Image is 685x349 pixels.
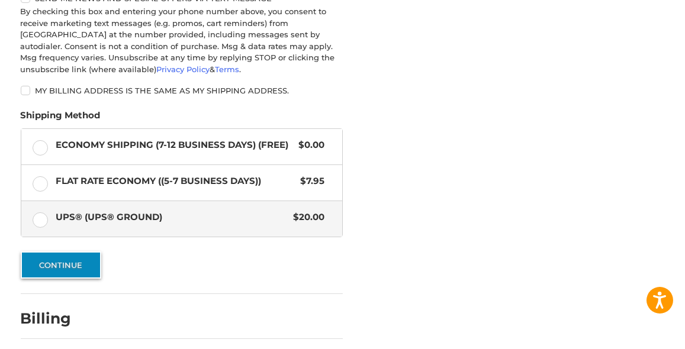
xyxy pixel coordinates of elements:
a: Terms [216,64,240,74]
h2: Billing [21,309,90,328]
span: Flat Rate Economy ((5-7 Business Days)) [56,174,295,188]
span: $0.00 [293,138,325,152]
button: Continue [21,251,101,279]
div: By checking this box and entering your phone number above, you consent to receive marketing text ... [21,6,343,75]
span: $20.00 [288,211,325,224]
span: UPS® (UPS® Ground) [56,211,288,224]
a: Privacy Policy [157,64,210,74]
span: Economy Shipping (7-12 Business Days) (Free) [56,138,293,152]
span: $7.95 [295,174,325,188]
label: My billing address is the same as my shipping address. [21,86,343,95]
legend: Shipping Method [21,109,101,128]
